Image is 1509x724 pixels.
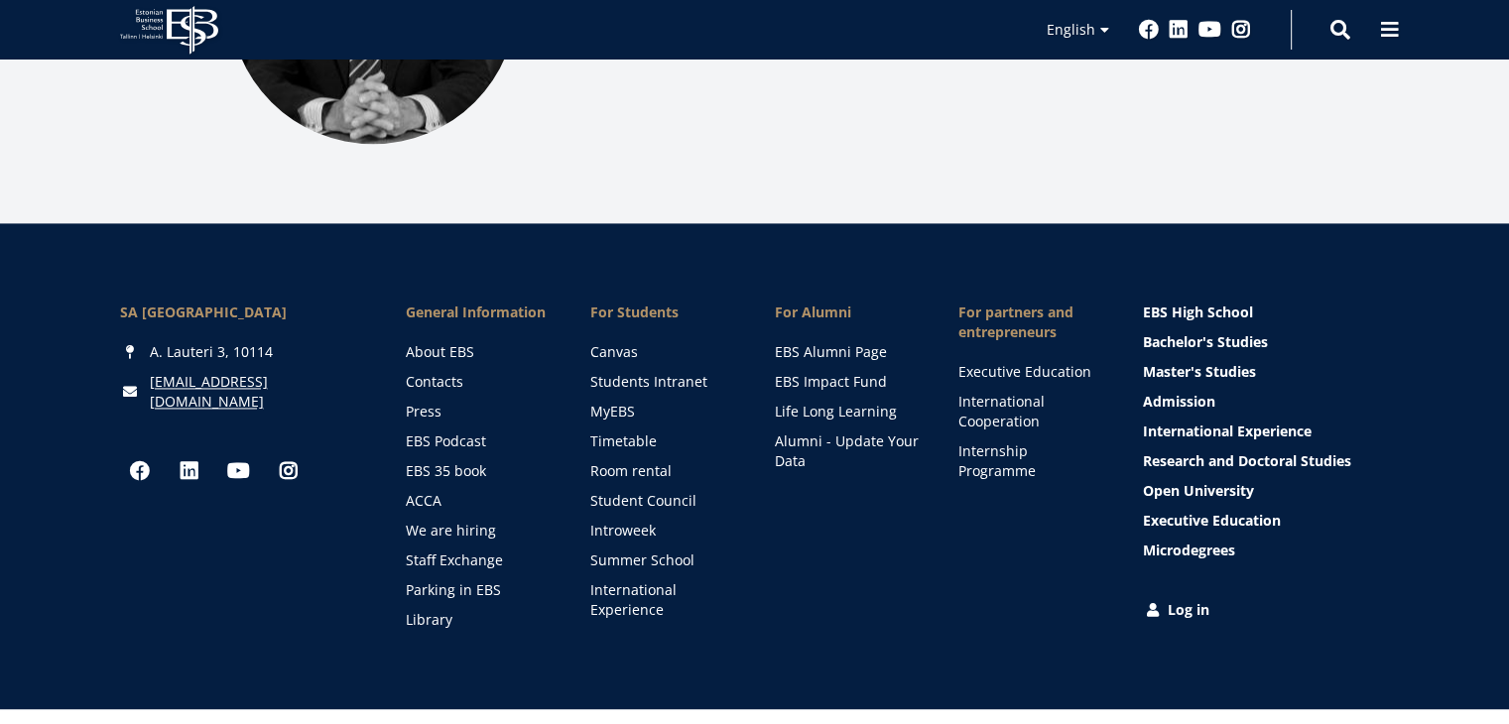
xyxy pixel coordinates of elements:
a: EBS Podcast [406,431,551,451]
a: For Students [590,302,735,322]
a: Facebook [1139,20,1159,40]
a: Facebook [120,451,160,491]
a: Linkedin [170,451,209,491]
a: Internship Programme [958,441,1103,481]
a: MyEBS [590,402,735,422]
a: Timetable [590,431,735,451]
a: Parking in EBS [406,580,551,600]
a: ACCA [406,491,551,511]
a: Youtube [1198,20,1221,40]
a: Summer School [590,550,735,570]
a: Instagram [269,451,309,491]
a: Master's Studies [1143,362,1390,382]
a: Log in [1143,600,1390,620]
a: Library [406,610,551,630]
a: Contacts [406,372,551,392]
a: EBS 35 book [406,461,551,481]
span: General Information [406,302,551,322]
a: Microdegrees [1143,541,1390,560]
a: Press [406,402,551,422]
a: Research and Doctoral Studies [1143,451,1390,471]
a: International Cooperation [958,392,1103,431]
a: EBS Impact Fund [775,372,920,392]
a: EBS High School [1143,302,1390,322]
a: Staff Exchange [406,550,551,570]
a: Alumni - Update Your Data [775,431,920,471]
a: Youtube [219,451,259,491]
a: Open University [1143,481,1390,501]
a: Admission [1143,392,1390,412]
span: For Alumni [775,302,920,322]
a: Student Council [590,491,735,511]
a: Bachelor's Studies [1143,332,1390,352]
a: Life Long Learning [775,402,920,422]
span: For partners and entrepreneurs [958,302,1103,342]
a: International Experience [1143,422,1390,441]
a: [EMAIL_ADDRESS][DOMAIN_NAME] [150,372,367,412]
div: SA [GEOGRAPHIC_DATA] [120,302,367,322]
a: Students Intranet [590,372,735,392]
a: Executive Education [1143,511,1390,531]
a: Executive Education [958,362,1103,382]
a: Linkedin [1169,20,1189,40]
a: About EBS [406,342,551,362]
a: EBS Alumni Page [775,342,920,362]
a: Introweek [590,521,735,541]
div: A. Lauteri 3, 10114 [120,342,367,362]
a: Instagram [1231,20,1251,40]
a: Canvas [590,342,735,362]
a: Room rental [590,461,735,481]
a: We are hiring [406,521,551,541]
a: International Experience [590,580,735,620]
